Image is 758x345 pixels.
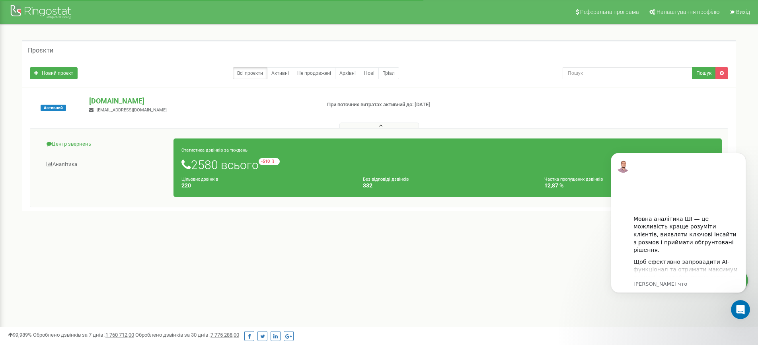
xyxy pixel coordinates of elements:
span: Вихід [736,9,750,15]
a: Тріал [378,67,399,79]
h5: Проєкти [28,47,53,54]
p: При поточних витратах активний до: [DATE] [327,101,493,109]
iframe: Intercom live chat [731,300,750,319]
p: [DOMAIN_NAME] [89,96,314,106]
button: Пошук [692,67,716,79]
a: Нові [360,67,379,79]
span: Реферальна програма [580,9,639,15]
a: Новий проєкт [30,67,78,79]
a: Не продовжені [293,67,335,79]
a: Центр звернень [36,134,174,154]
a: Всі проєкти [233,67,267,79]
small: -510 [259,158,280,165]
small: Без відповіді дзвінків [363,177,409,182]
span: Активний [41,105,66,111]
h1: 2580 всього [181,158,714,172]
h4: 12,87 % [544,183,714,189]
a: Активні [267,67,293,79]
a: Аналiтика [36,155,174,174]
span: Налаштування профілю [657,9,719,15]
iframe: Intercom notifications сообщение [599,141,758,324]
u: 7 775 288,00 [210,332,239,338]
span: 99,989% [8,332,32,338]
small: Частка пропущених дзвінків [544,177,603,182]
span: Оброблено дзвінків за 30 днів : [135,332,239,338]
h4: 332 [363,183,532,189]
u: 1 760 712,00 [105,332,134,338]
small: Цільових дзвінків [181,177,218,182]
input: Пошук [563,67,692,79]
small: Статистика дзвінків за тиждень [181,148,247,153]
a: Архівні [335,67,360,79]
h4: 220 [181,183,351,189]
span: [EMAIL_ADDRESS][DOMAIN_NAME] [97,107,167,113]
span: Оброблено дзвінків за 7 днів : [33,332,134,338]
